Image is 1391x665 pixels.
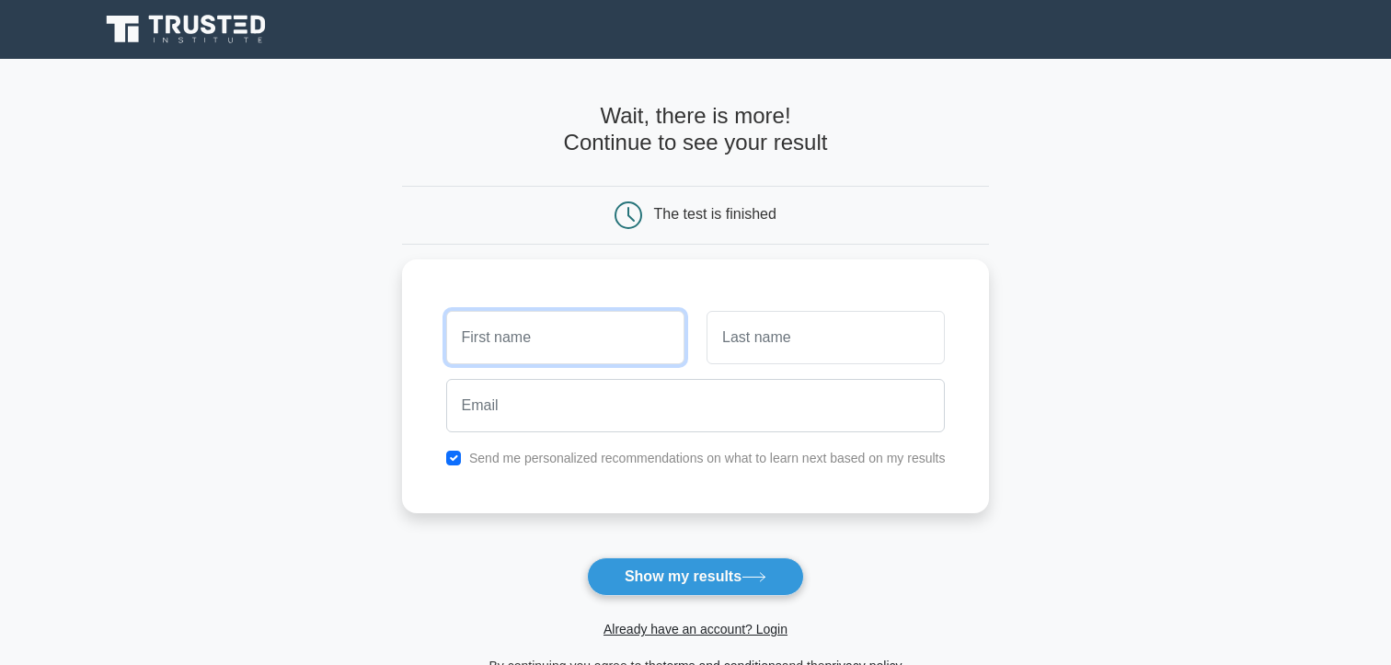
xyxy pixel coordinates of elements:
[402,103,990,156] h4: Wait, there is more! Continue to see your result
[469,451,946,465] label: Send me personalized recommendations on what to learn next based on my results
[604,622,787,636] a: Already have an account? Login
[446,379,946,432] input: Email
[654,206,776,222] div: The test is finished
[707,311,945,364] input: Last name
[446,311,684,364] input: First name
[587,557,804,596] button: Show my results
